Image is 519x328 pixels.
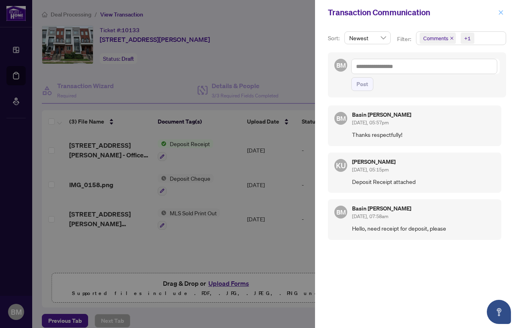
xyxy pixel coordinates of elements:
span: Thanks respectfully! [352,130,495,139]
p: Filter: [397,35,412,43]
span: close [498,10,504,15]
span: BM [336,113,346,124]
h5: Basin [PERSON_NAME] [352,206,411,211]
span: close [450,36,454,40]
button: Open asap [487,300,511,324]
p: Sort: [328,34,341,43]
span: Hello, need receipt for deposit, please [352,224,495,233]
span: KU [336,160,346,171]
span: Comments [423,34,448,42]
span: [DATE], 07:58am [352,213,388,219]
h5: [PERSON_NAME] [352,159,395,165]
div: Transaction Communication [328,6,496,19]
div: +1 [464,34,471,42]
span: Deposit Receipt attached [352,177,495,186]
span: Comments [420,33,456,44]
h5: Basin [PERSON_NAME] [352,112,411,118]
span: BM [336,60,346,70]
span: [DATE], 05:57pm [352,120,389,126]
span: BM [336,207,346,217]
span: [DATE], 05:15pm [352,167,389,173]
button: Post [351,77,373,91]
span: Newest [349,32,386,44]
